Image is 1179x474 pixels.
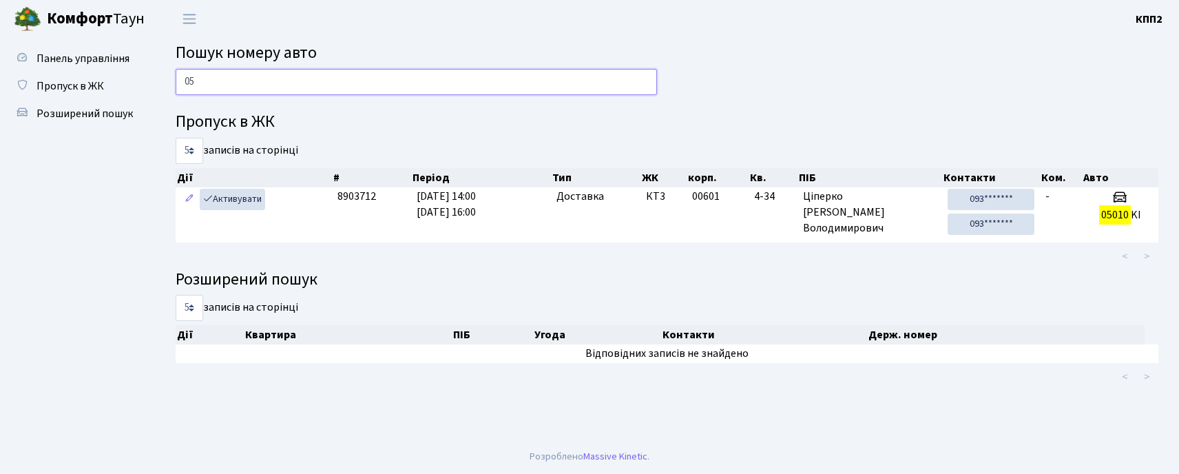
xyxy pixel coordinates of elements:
span: [DATE] 14:00 [DATE] 16:00 [417,189,476,220]
h4: Пропуск в ЖК [176,112,1158,132]
th: ЖК [640,168,687,187]
span: Ціперко [PERSON_NAME] Володимирович [803,189,937,236]
button: Переключити навігацію [172,8,207,30]
th: ПІБ [797,168,942,187]
span: КТ3 [646,189,681,205]
h5: KI [1087,209,1153,222]
h4: Розширений пошук [176,270,1158,290]
th: Держ. номер [867,325,1145,344]
th: Період [411,168,551,187]
th: Контакти [942,168,1040,187]
a: КПП2 [1136,11,1162,28]
th: Тип [551,168,640,187]
th: # [332,168,411,187]
mark: 05010 [1099,205,1131,225]
a: Пропуск в ЖК [7,72,145,100]
span: Панель управління [36,51,129,66]
a: Панель управління [7,45,145,72]
b: КПП2 [1136,12,1162,27]
a: Massive Kinetic [583,449,647,464]
label: записів на сторінці [176,295,298,321]
img: logo.png [14,6,41,33]
span: 4-34 [754,189,793,205]
input: Пошук [176,69,657,95]
th: Ком. [1040,168,1082,187]
span: Пошук номеру авто [176,41,317,65]
span: Розширений пошук [36,106,133,121]
a: Редагувати [181,189,198,210]
span: Таун [47,8,145,31]
th: Квартира [244,325,452,344]
b: Комфорт [47,8,113,30]
div: Розроблено . [530,449,649,464]
select: записів на сторінці [176,138,203,164]
th: Угода [533,325,661,344]
th: корп. [687,168,748,187]
span: Доставка [556,189,604,205]
select: записів на сторінці [176,295,203,321]
td: Відповідних записів не знайдено [176,344,1158,363]
th: Дії [176,168,332,187]
span: 00601 [692,189,720,204]
th: Контакти [661,325,867,344]
span: - [1045,189,1050,204]
label: записів на сторінці [176,138,298,164]
span: 8903712 [337,189,376,204]
span: Пропуск в ЖК [36,79,104,94]
th: Кв. [749,168,798,187]
th: Авто [1082,168,1158,187]
a: Активувати [200,189,265,210]
a: Розширений пошук [7,100,145,127]
th: Дії [176,325,244,344]
th: ПІБ [452,325,533,344]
